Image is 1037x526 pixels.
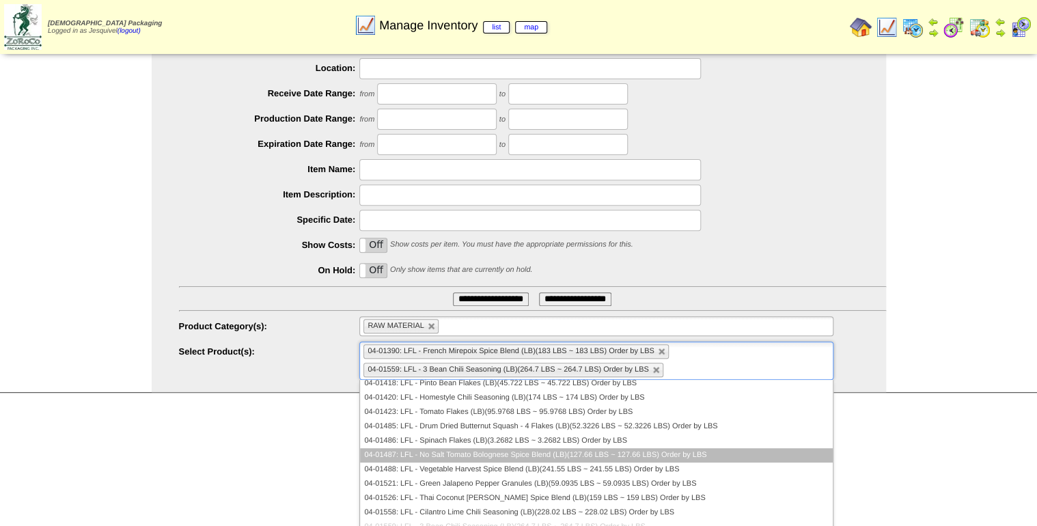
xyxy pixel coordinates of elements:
[360,477,832,491] li: 04-01521: LFL - Green Jalapeno Pepper Granules (LB)(59.0935 LBS ~ 59.0935 LBS) Order by LBS
[359,115,374,124] span: from
[4,4,42,50] img: zoroco-logo-small.webp
[360,391,832,405] li: 04-01420: LFL - Homestyle Chili Seasoning (LB)(174 LBS ~ 174 LBS) Order by LBS
[48,20,162,35] span: Logged in as Jesquivel
[360,419,832,434] li: 04-01485: LFL - Drum Dried Butternut Squash - 4 Flakes (LB)(52.3226 LBS ~ 52.3226 LBS) Order by LBS
[360,238,387,252] label: Off
[368,365,648,374] span: 04-01559: LFL - 3 Bean Chili Seasoning (LB)(264.7 LBS ~ 264.7 LBS) Order by LBS
[360,491,832,506] li: 04-01526: LFL - Thai Coconut [PERSON_NAME] Spice Blend (LB)(159 LBS ~ 159 LBS) Order by LBS
[179,113,360,124] label: Production Date Range:
[390,266,532,274] span: Only show items that are currently on hold.
[390,240,633,249] span: Show costs per item. You must have the appropriate permissions for this.
[179,346,360,357] label: Select Product(s):
[179,88,360,98] label: Receive Date Range:
[359,263,387,278] div: OnOff
[360,434,832,448] li: 04-01486: LFL - Spinach Flakes (LB)(3.2682 LBS ~ 3.2682 LBS) Order by LBS
[179,214,360,225] label: Specific Date:
[355,14,376,36] img: line_graph.gif
[360,405,832,419] li: 04-01423: LFL - Tomato Flakes (LB)(95.9768 LBS ~ 95.9768 LBS) Order by LBS
[359,90,374,98] span: from
[499,90,506,98] span: to
[179,164,360,174] label: Item Name:
[995,16,1006,27] img: arrowleft.gif
[1010,16,1032,38] img: calendarcustomer.gif
[902,16,924,38] img: calendarprod.gif
[360,462,832,477] li: 04-01488: LFL - Vegetable Harvest Spice Blend (LB)(241.55 LBS ~ 241.55 LBS) Order by LBS
[876,16,898,38] img: line_graph.gif
[368,347,654,355] span: 04-01390: LFL - French Mirepoix Spice Blend (LB)(183 LBS ~ 183 LBS) Order by LBS
[360,264,387,277] label: Off
[179,321,360,331] label: Product Category(s):
[179,265,360,275] label: On Hold:
[928,27,939,38] img: arrowright.gif
[368,322,424,330] span: RAW MATERIAL
[499,141,506,149] span: to
[359,238,387,253] div: OnOff
[179,189,360,199] label: Item Description:
[360,376,832,391] li: 04-01418: LFL - Pinto Bean Flakes (LB)(45.722 LBS ~ 45.722 LBS) Order by LBS
[483,21,510,33] a: list
[179,63,360,73] label: Location:
[379,18,547,33] span: Manage Inventory
[360,448,832,462] li: 04-01487: LFL - No Salt Tomato Bolognese Spice Blend (LB)(127.66 LBS ~ 127.66 LBS) Order by LBS
[499,115,506,124] span: to
[850,16,872,38] img: home.gif
[359,141,374,149] span: from
[48,20,162,27] span: [DEMOGRAPHIC_DATA] Packaging
[179,139,360,149] label: Expiration Date Range:
[117,27,141,35] a: (logout)
[179,240,360,250] label: Show Costs:
[969,16,991,38] img: calendarinout.gif
[360,506,832,520] li: 04-01558: LFL - Cilantro Lime Chili Seasoning (LB)(228.02 LBS ~ 228.02 LBS) Order by LBS
[928,16,939,27] img: arrowleft.gif
[943,16,965,38] img: calendarblend.gif
[995,27,1006,38] img: arrowright.gif
[515,21,547,33] a: map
